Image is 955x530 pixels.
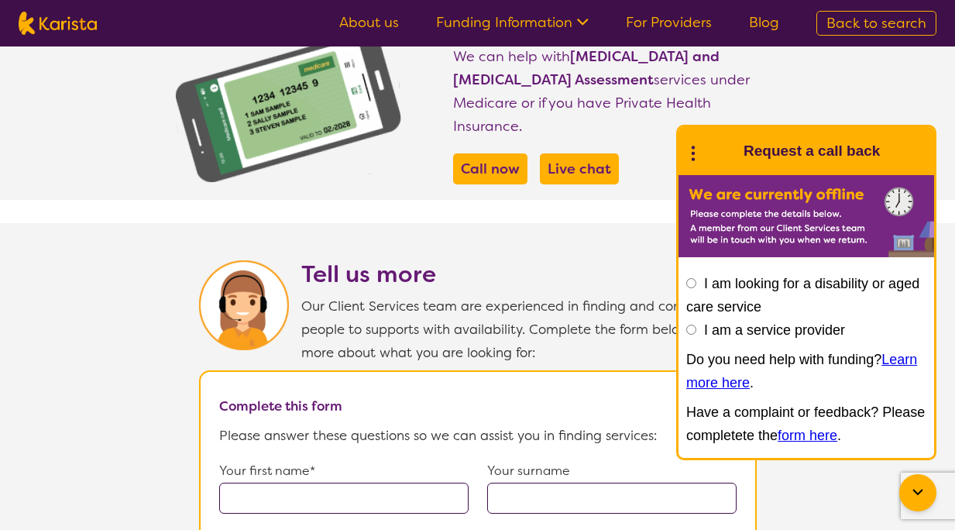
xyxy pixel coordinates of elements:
h1: Request a call back [744,139,880,163]
b: Complete this form [219,397,342,415]
img: Karista offline chat form to request call back [678,175,934,257]
a: About us [339,13,399,32]
a: Call now [457,157,524,181]
a: Back to search [816,11,936,36]
span: Back to search [826,14,926,33]
b: Live chat [548,160,611,178]
p: Our Client Services team are experienced in finding and connecting people to supports with availa... [301,294,757,364]
label: I am looking for a disability or aged care service [686,276,919,315]
p: Have a complaint or feedback? Please completete the . [686,401,926,447]
p: Your surname [487,459,737,483]
b: Call now [461,160,520,178]
a: Live chat [544,157,615,181]
a: Funding Information [436,13,589,32]
img: Karista logo [19,12,97,35]
img: Karista [703,136,734,167]
img: Karista Client Service [199,260,289,350]
a: For Providers [626,13,712,32]
p: Do you need help with funding? . [686,348,926,394]
b: [MEDICAL_DATA] and [MEDICAL_DATA] Assessment [453,47,720,89]
p: Your first name* [219,459,469,483]
label: I am a service provider [704,322,845,338]
a: form here [778,428,837,443]
p: Please answer these questions so we can assist you in finding services: [219,424,737,447]
p: We can help with services under Medicare or if you have Private Health Insurance. [453,45,757,138]
a: Blog [749,13,779,32]
h2: Tell us more [301,260,757,288]
img: Find NDIS and Disability services and providers [173,29,404,184]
